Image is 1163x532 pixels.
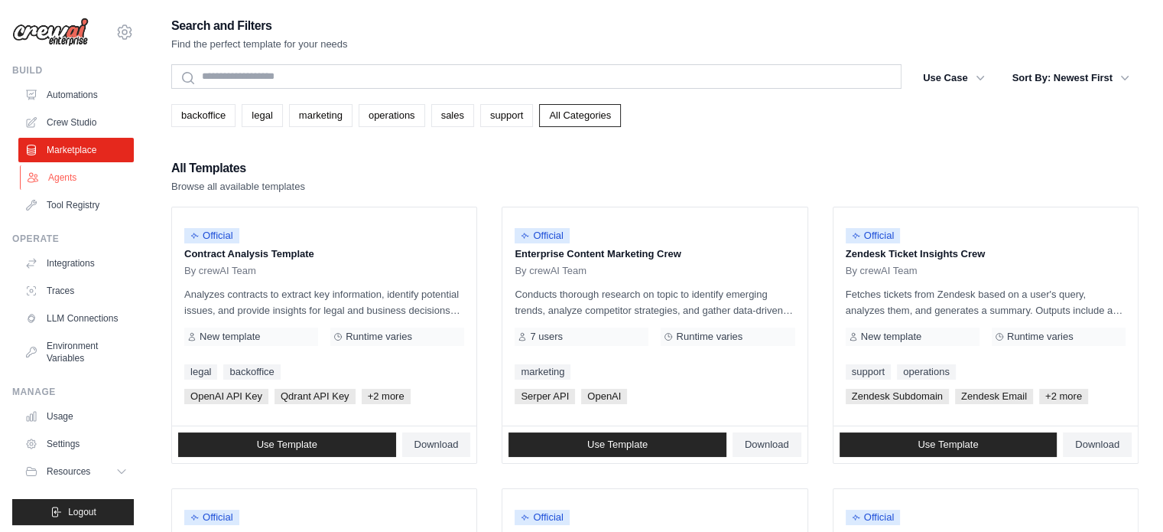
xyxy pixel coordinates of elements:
[18,279,134,303] a: Traces
[733,432,801,457] a: Download
[18,251,134,276] a: Integrations
[745,439,789,451] span: Download
[676,331,742,343] span: Runtime varies
[914,64,994,92] button: Use Case
[184,265,256,277] span: By crewAI Team
[171,15,348,37] h2: Search and Filters
[184,246,464,262] p: Contract Analysis Template
[918,439,978,451] span: Use Template
[18,404,134,429] a: Usage
[289,104,352,127] a: marketing
[955,389,1033,404] span: Zendesk Email
[480,104,533,127] a: support
[12,499,134,525] button: Logout
[18,334,134,370] a: Environment Variables
[515,246,794,262] p: Enterprise Content Marketing Crew
[515,510,570,525] span: Official
[1075,439,1119,451] span: Download
[18,110,134,135] a: Crew Studio
[171,158,305,179] h2: All Templates
[178,432,396,457] a: Use Template
[530,331,563,343] span: 7 users
[18,306,134,331] a: LLM Connections
[402,432,471,457] a: Download
[18,138,134,162] a: Marketplace
[515,265,586,277] span: By crewAI Team
[18,432,134,456] a: Settings
[897,364,956,380] a: operations
[1007,331,1074,343] span: Runtime varies
[257,439,317,451] span: Use Template
[1063,432,1132,457] a: Download
[846,389,949,404] span: Zendesk Subdomain
[275,389,356,404] span: Qdrant API Key
[171,179,305,194] p: Browse all available templates
[846,286,1126,318] p: Fetches tickets from Zendesk based on a user's query, analyzes them, and generates a summary. Out...
[68,506,96,518] span: Logout
[12,18,89,47] img: Logo
[18,459,134,484] button: Resources
[508,432,726,457] a: Use Template
[20,165,135,190] a: Agents
[171,37,348,52] p: Find the perfect template for your needs
[200,331,260,343] span: New template
[184,286,464,318] p: Analyzes contracts to extract key information, identify potential issues, and provide insights fo...
[359,104,425,127] a: operations
[242,104,282,127] a: legal
[515,286,794,318] p: Conducts thorough research on topic to identify emerging trends, analyze competitor strategies, a...
[18,193,134,217] a: Tool Registry
[414,439,459,451] span: Download
[12,233,134,245] div: Operate
[846,265,918,277] span: By crewAI Team
[515,228,570,243] span: Official
[362,389,411,404] span: +2 more
[18,83,134,107] a: Automations
[431,104,474,127] a: sales
[184,389,268,404] span: OpenAI API Key
[184,510,239,525] span: Official
[12,386,134,398] div: Manage
[587,439,648,451] span: Use Template
[539,104,621,127] a: All Categories
[171,104,236,127] a: backoffice
[840,432,1057,457] a: Use Template
[184,364,217,380] a: legal
[1003,64,1139,92] button: Sort By: Newest First
[581,389,627,404] span: OpenAI
[861,331,921,343] span: New template
[515,389,575,404] span: Serper API
[846,246,1126,262] p: Zendesk Ticket Insights Crew
[1039,389,1088,404] span: +2 more
[346,331,412,343] span: Runtime varies
[846,510,901,525] span: Official
[12,64,134,77] div: Build
[515,364,570,380] a: marketing
[184,228,239,243] span: Official
[846,228,901,243] span: Official
[223,364,280,380] a: backoffice
[47,465,90,478] span: Resources
[846,364,891,380] a: support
